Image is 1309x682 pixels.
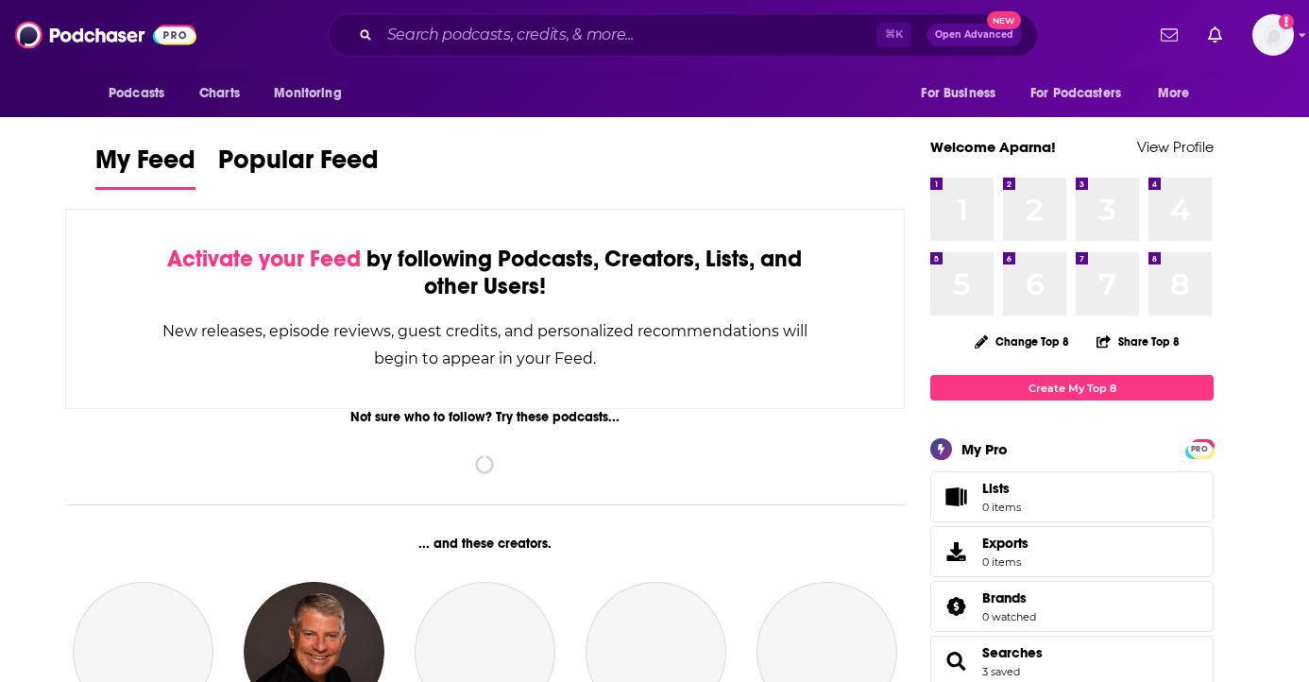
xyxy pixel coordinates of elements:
span: Exports [982,535,1028,552]
a: Show notifications dropdown [1200,19,1230,51]
span: Lists [982,480,1021,497]
span: For Business [921,80,995,107]
span: Popular Feed [218,144,379,187]
a: Brands [937,593,975,620]
span: For Podcasters [1030,80,1121,107]
span: My Feed [95,144,195,187]
span: Logged in as AparnaKulkarni [1252,14,1294,56]
span: Activate your Feed [167,245,361,273]
a: Popular Feed [218,144,379,190]
a: Charts [187,76,251,111]
input: Search podcasts, credits, & more... [380,20,876,50]
button: Open AdvancedNew [926,24,1022,46]
span: Lists [937,484,975,510]
a: Show notifications dropdown [1153,19,1185,51]
span: Brands [930,581,1214,632]
a: 0 watched [982,610,1036,623]
div: My Pro [961,440,1008,458]
span: More [1158,80,1190,107]
button: open menu [95,76,189,111]
img: Podchaser - Follow, Share and Rate Podcasts [15,17,196,53]
button: open menu [261,76,365,111]
span: Lists [982,480,1010,497]
img: User Profile [1252,14,1294,56]
button: open menu [1145,76,1214,111]
span: New [987,11,1021,29]
div: Not sure who to follow? Try these podcasts... [65,409,905,425]
button: Change Top 8 [963,330,1080,353]
a: Exports [930,526,1214,577]
span: Monitoring [274,80,341,107]
span: Open Advanced [935,30,1013,40]
span: 0 items [982,501,1021,514]
span: ⌘ K [876,23,911,47]
a: Welcome Aparna! [930,138,1056,156]
a: PRO [1188,441,1211,455]
button: open menu [908,76,1019,111]
a: My Feed [95,144,195,190]
svg: Add a profile image [1279,14,1294,29]
span: Brands [982,589,1027,606]
span: 0 items [982,555,1028,569]
div: by following Podcasts, Creators, Lists, and other Users! [161,246,809,300]
a: View Profile [1137,138,1214,156]
a: Create My Top 8 [930,375,1214,401]
a: Searches [937,648,975,674]
span: Podcasts [109,80,164,107]
span: Exports [937,538,975,565]
button: Show profile menu [1252,14,1294,56]
button: Share Top 8 [1096,323,1181,360]
button: open menu [1018,76,1148,111]
a: Brands [982,589,1036,606]
div: Search podcasts, credits, & more... [328,13,1038,57]
a: Lists [930,471,1214,522]
span: PRO [1188,442,1211,456]
div: ... and these creators. [65,536,905,552]
div: New releases, episode reviews, guest credits, and personalized recommendations will begin to appe... [161,317,809,372]
a: Searches [982,644,1043,661]
a: 3 saved [982,665,1020,678]
span: Charts [199,80,240,107]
